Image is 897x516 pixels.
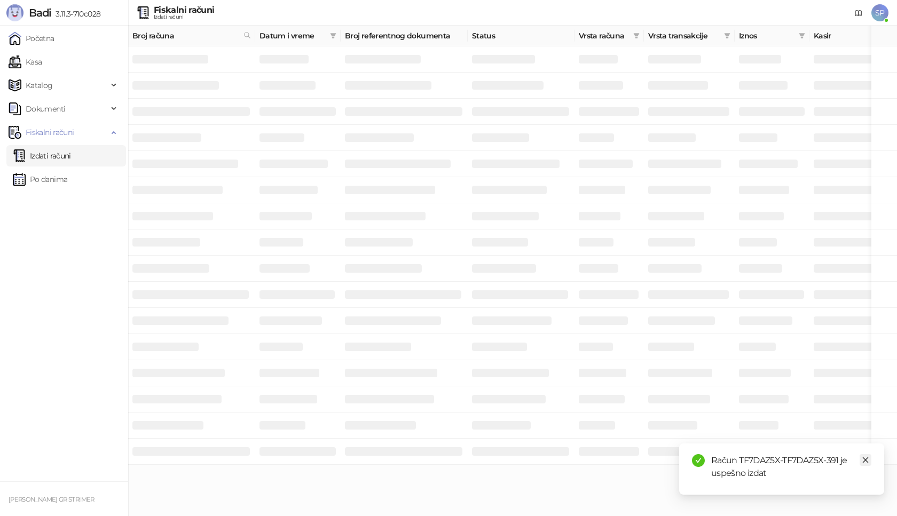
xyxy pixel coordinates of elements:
[9,496,95,503] small: [PERSON_NAME] GR STRIMER
[26,122,74,143] span: Fiskalni računi
[850,4,867,21] a: Dokumentacija
[631,28,642,44] span: filter
[26,98,65,120] span: Dokumenti
[692,454,705,467] span: check-circle
[871,4,888,21] span: SP
[341,26,468,46] th: Broj referentnog dokumenta
[724,33,730,39] span: filter
[799,33,805,39] span: filter
[579,30,629,42] span: Vrsta računa
[259,30,326,42] span: Datum i vreme
[633,33,640,39] span: filter
[154,14,214,20] div: Izdati računi
[328,28,339,44] span: filter
[711,454,871,480] div: Račun TF7DAZ5X-TF7DAZ5X-391 je uspešno izdat
[862,456,869,464] span: close
[860,454,871,466] a: Close
[128,26,255,46] th: Broj računa
[26,75,53,96] span: Katalog
[9,51,42,73] a: Kasa
[644,26,735,46] th: Vrsta transakcije
[797,28,807,44] span: filter
[29,6,51,19] span: Badi
[9,28,54,49] a: Početna
[6,4,23,21] img: Logo
[468,26,575,46] th: Status
[132,30,239,42] span: Broj računa
[330,33,336,39] span: filter
[575,26,644,46] th: Vrsta računa
[154,6,214,14] div: Fiskalni računi
[722,28,733,44] span: filter
[13,169,67,190] a: Po danima
[51,9,100,19] span: 3.11.3-710c028
[739,30,794,42] span: Iznos
[13,145,71,166] a: Izdati računi
[648,30,720,42] span: Vrsta transakcije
